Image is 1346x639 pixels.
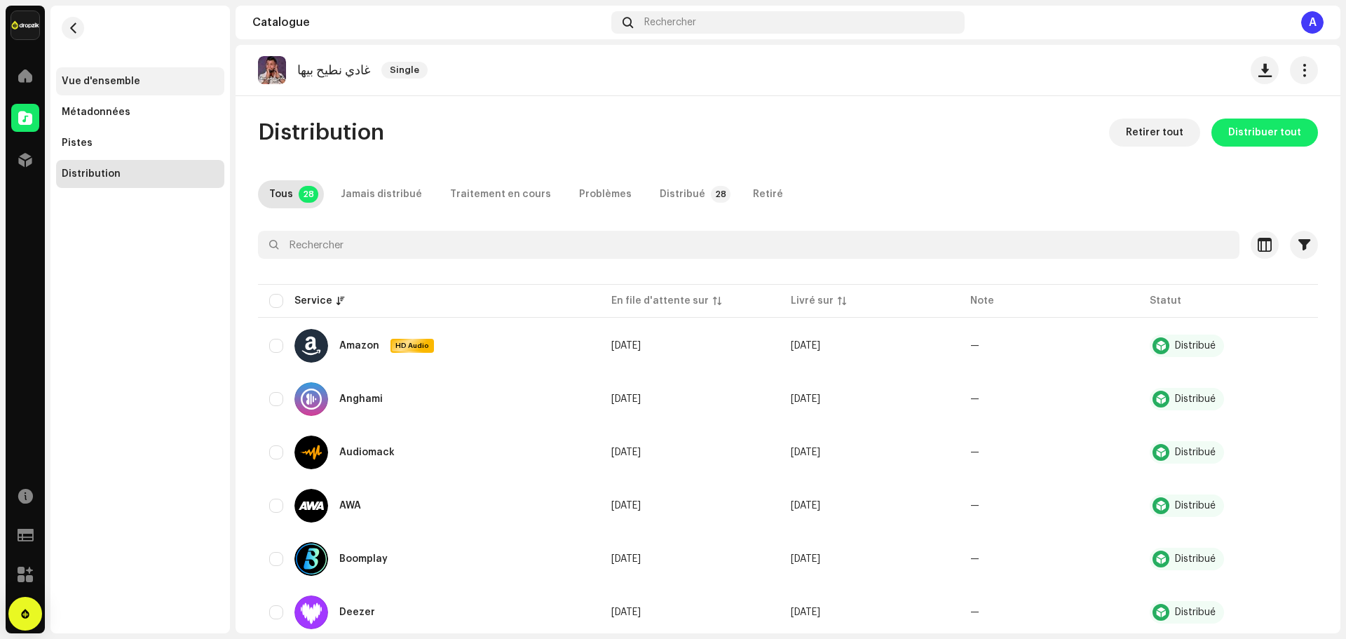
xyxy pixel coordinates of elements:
[258,56,286,84] img: 257e2a2d-1350-4189-ba21-c0af74a5ba49
[299,186,318,203] p-badge: 28
[294,294,332,308] div: Service
[56,160,224,188] re-m-nav-item: Distribution
[252,17,606,28] div: Catalogue
[62,107,130,118] div: Métadonnées
[339,554,388,564] div: Boomplay
[791,394,820,404] span: 7 oct. 2025
[8,597,42,631] div: Open Intercom Messenger
[1175,501,1216,511] div: Distribué
[62,137,93,149] div: Pistes
[450,180,551,208] div: Traitement en cours
[56,129,224,157] re-m-nav-item: Pistes
[1301,11,1324,34] div: A
[269,180,293,208] div: Tous
[791,448,820,457] span: 7 oct. 2025
[660,180,705,208] div: Distribué
[258,231,1239,259] input: Rechercher
[611,607,641,617] span: 7 oct. 2025
[711,186,730,203] p-badge: 28
[1175,448,1216,457] div: Distribué
[339,448,395,457] div: Audiomack
[791,294,834,308] div: Livré sur
[1175,607,1216,617] div: Distribué
[579,180,632,208] div: Problèmes
[753,180,783,208] div: Retiré
[970,341,979,351] re-a-table-badge: —
[339,394,383,404] div: Anghami
[1175,341,1216,351] div: Distribué
[339,501,361,511] div: AWA
[1126,119,1183,147] span: Retirer tout
[611,294,709,308] div: En file d'attente sur
[258,119,384,147] span: Distribution
[644,17,696,28] span: Rechercher
[611,448,641,457] span: 7 oct. 2025
[1228,119,1301,147] span: Distribuer tout
[1109,119,1200,147] button: Retirer tout
[970,394,979,404] re-a-table-badge: —
[791,501,820,511] span: 7 oct. 2025
[339,341,379,351] div: Amazon
[1211,119,1318,147] button: Distribuer tout
[297,63,370,78] p: غادي نطيح بيها
[381,62,428,79] span: Single
[611,501,641,511] span: 7 oct. 2025
[791,554,820,564] span: 7 oct. 2025
[1175,394,1216,404] div: Distribué
[611,394,641,404] span: 7 oct. 2025
[11,11,39,39] img: 6b198820-6d9f-4d8e-bd7e-78ab9e57ca24
[970,554,979,564] re-a-table-badge: —
[62,168,121,180] div: Distribution
[341,180,422,208] div: Jamais distribué
[970,448,979,457] re-a-table-badge: —
[392,341,433,351] span: HD Audio
[611,341,641,351] span: 7 oct. 2025
[1175,554,1216,564] div: Distribué
[62,76,140,87] div: Vue d'ensemble
[56,98,224,126] re-m-nav-item: Métadonnées
[970,607,979,617] re-a-table-badge: —
[56,67,224,95] re-m-nav-item: Vue d'ensemble
[791,607,820,617] span: 7 oct. 2025
[791,341,820,351] span: 7 oct. 2025
[339,607,375,617] div: Deezer
[611,554,641,564] span: 7 oct. 2025
[970,501,979,511] re-a-table-badge: —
